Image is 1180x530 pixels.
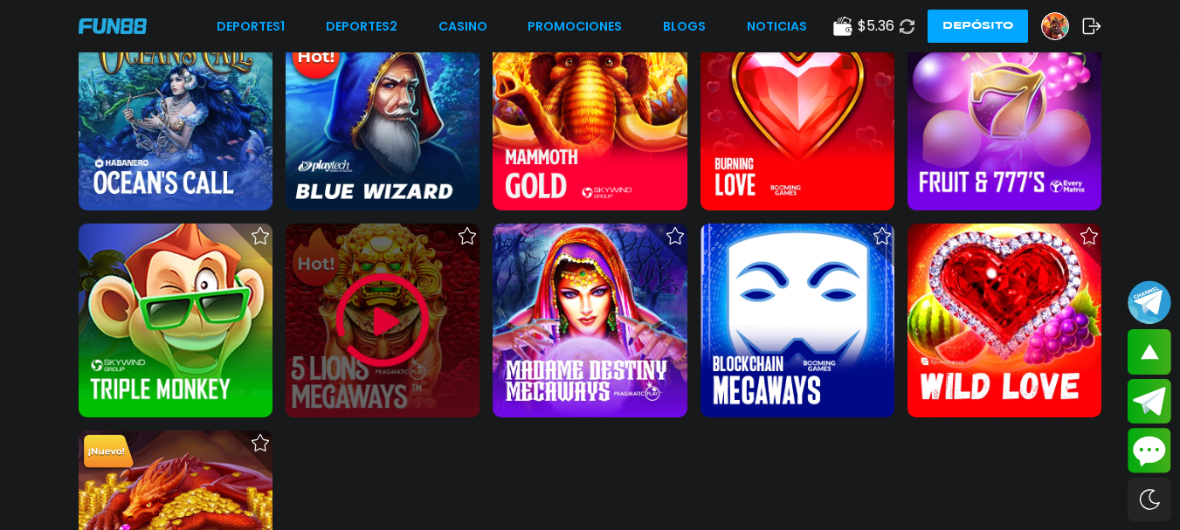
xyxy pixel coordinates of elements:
[1128,279,1171,325] button: Join telegram channel
[907,224,1101,417] img: Wild Love
[286,17,480,210] img: Blue Wizard / FIREBLAZE
[1128,428,1171,473] button: Contact customer service
[747,17,807,36] a: NOTICIAS
[330,268,435,373] img: Play Game
[438,17,487,36] a: CASINO
[700,224,894,417] img: Blockchain Megaways
[1128,478,1171,521] div: Switch theme
[528,17,622,36] a: Promociones
[79,224,273,417] img: Triple Monkey
[700,17,894,210] img: Burning Love
[663,17,706,36] a: BLOGS
[1042,13,1068,39] img: Avatar
[858,16,894,37] span: $ 5.36
[326,17,397,36] a: Deportes2
[1128,329,1171,375] button: scroll up
[217,17,285,36] a: Deportes1
[79,17,273,210] img: Ocean's Call
[80,432,137,472] img: New
[1128,379,1171,424] button: Join telegram
[493,17,687,210] img: Mammoth Gold
[907,17,1101,210] img: Fruits & 777's
[79,18,147,33] img: Company Logo
[493,224,687,417] img: Madame Destiny Megaways
[928,10,1028,43] button: Depósito
[1041,12,1082,40] a: Avatar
